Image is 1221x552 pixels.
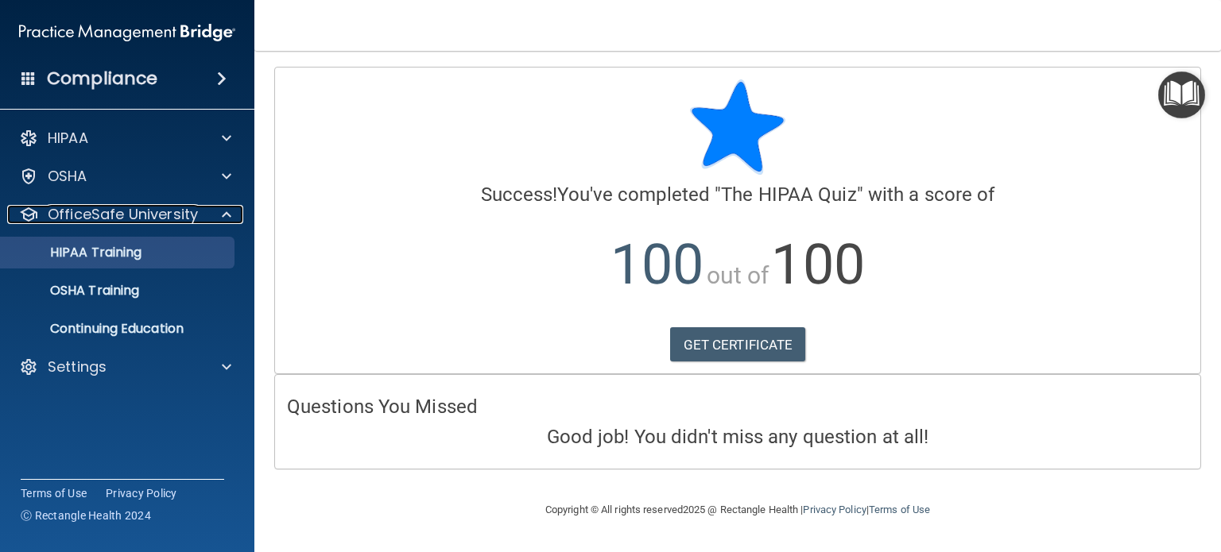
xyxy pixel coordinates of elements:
[106,485,177,501] a: Privacy Policy
[47,68,157,90] h4: Compliance
[48,129,88,148] p: HIPAA
[771,232,864,297] span: 100
[287,427,1188,447] h4: Good job! You didn't miss any question at all!
[1158,71,1205,118] button: Open Resource Center
[48,357,107,376] p: Settings
[610,232,704,297] span: 100
[481,183,558,206] span: Success!
[690,79,785,175] img: blue-star-rounded.9d042014.png
[10,321,227,337] p: Continuing Education
[803,504,866,515] a: Privacy Policy
[707,261,769,289] span: out of
[721,183,856,206] span: The HIPAA Quiz
[19,357,231,376] a: Settings
[19,167,231,186] a: OSHA
[10,245,141,261] p: HIPAA Training
[287,184,1188,205] h4: You've completed " " with a score of
[10,283,139,299] p: OSHA Training
[48,167,87,186] p: OSHA
[287,396,1188,417] h4: Questions You Missed
[448,484,1028,535] div: Copyright © All rights reserved 2025 @ Rectangle Health | |
[19,17,235,48] img: PMB logo
[869,504,930,515] a: Terms of Use
[670,327,806,362] a: GET CERTIFICATE
[21,508,151,523] span: Ⓒ Rectangle Health 2024
[19,129,231,148] a: HIPAA
[48,205,198,224] p: OfficeSafe University
[19,205,231,224] a: OfficeSafe University
[21,485,87,501] a: Terms of Use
